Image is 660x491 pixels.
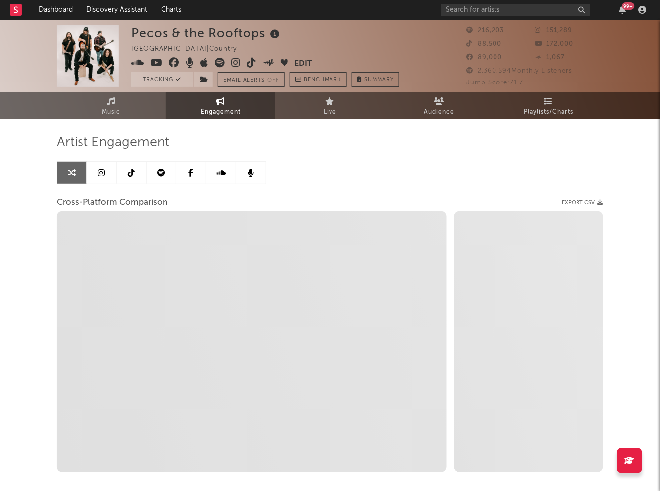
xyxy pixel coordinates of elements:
[267,78,279,83] em: Off
[57,137,169,149] span: Artist Engagement
[535,54,565,61] span: 1,067
[201,106,241,118] span: Engagement
[364,77,394,82] span: Summary
[352,72,399,87] button: Summary
[467,27,504,34] span: 216,203
[57,197,167,209] span: Cross-Platform Comparison
[166,92,275,119] a: Engagement
[441,4,590,16] input: Search for artists
[424,106,455,118] span: Audience
[467,54,502,61] span: 89,000
[290,72,347,87] a: Benchmark
[467,68,573,74] span: 2,360,594 Monthly Listeners
[275,92,385,119] a: Live
[385,92,494,119] a: Audience
[535,41,574,47] span: 172,000
[131,72,193,87] button: Tracking
[535,27,573,34] span: 151,289
[619,6,626,14] button: 99+
[102,106,121,118] span: Music
[324,106,336,118] span: Live
[562,200,603,206] button: Export CSV
[622,2,635,10] div: 99 +
[218,72,285,87] button: Email AlertsOff
[467,41,502,47] span: 88,500
[57,92,166,119] a: Music
[524,106,574,118] span: Playlists/Charts
[131,25,282,41] div: Pecos & the Rooftops
[131,43,248,55] div: [GEOGRAPHIC_DATA] | Country
[467,80,524,86] span: Jump Score: 71.7
[304,74,341,86] span: Benchmark
[295,58,313,70] button: Edit
[494,92,603,119] a: Playlists/Charts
